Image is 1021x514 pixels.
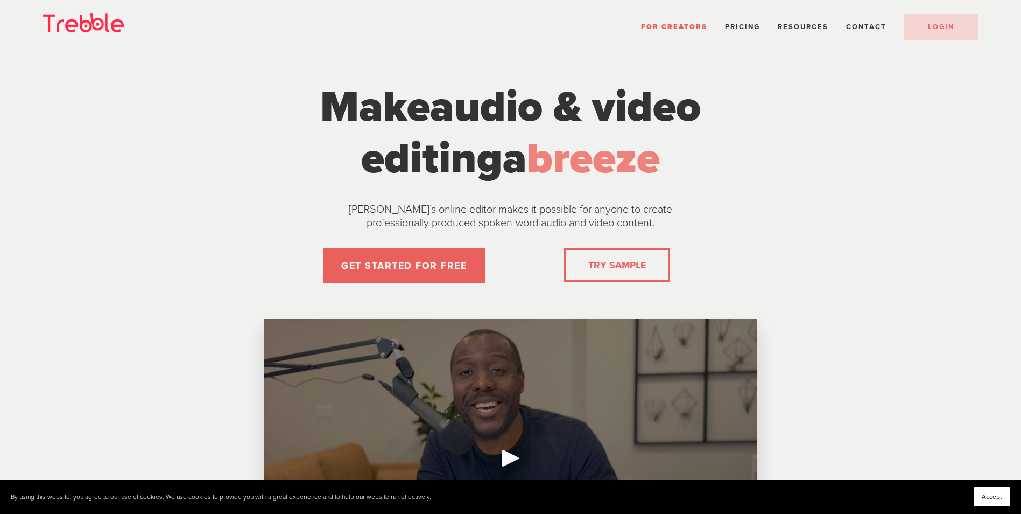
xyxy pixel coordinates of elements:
span: audio & video [430,81,701,133]
h1: Make a [309,81,713,185]
img: Trebble [43,13,124,32]
a: Contact [846,23,886,31]
span: Resources [778,23,828,31]
a: GET STARTED FOR FREE [323,248,485,283]
a: For Creators [641,23,707,31]
span: Accept [982,493,1002,501]
p: [PERSON_NAME]’s online editor makes it possible for anyone to create professionally produced spok... [322,203,699,230]
a: TRY SAMPLE [584,254,650,276]
span: LOGIN [928,23,954,31]
a: Pricing [725,23,760,31]
span: editing [361,133,503,185]
p: By using this website, you agree to our use of cookies. We use cookies to provide you with a grea... [11,493,431,501]
a: LOGIN [904,14,978,40]
div: Play [498,445,524,471]
button: Accept [974,487,1010,506]
span: breeze [527,133,660,185]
